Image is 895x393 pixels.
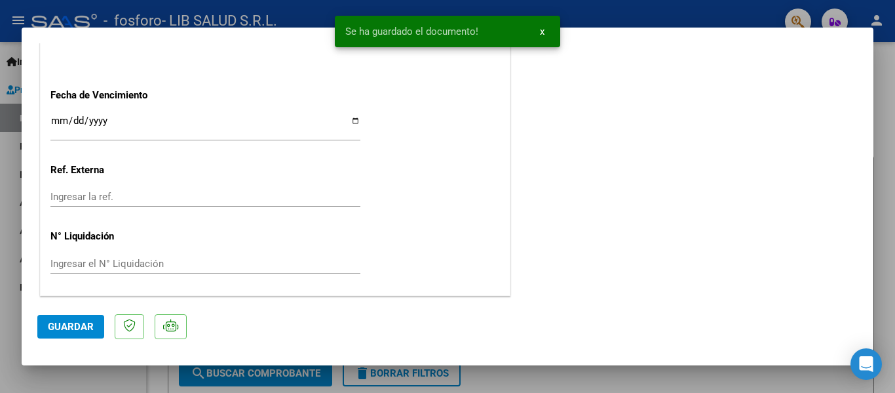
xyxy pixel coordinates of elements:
p: Ref. Externa [50,163,185,178]
span: x [540,26,544,37]
div: Open Intercom Messenger [850,348,882,380]
span: Guardar [48,321,94,333]
p: N° Liquidación [50,229,185,244]
button: Guardar [37,315,104,339]
button: x [529,20,555,43]
p: Fecha de Vencimiento [50,88,185,103]
span: Se ha guardado el documento! [345,25,478,38]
